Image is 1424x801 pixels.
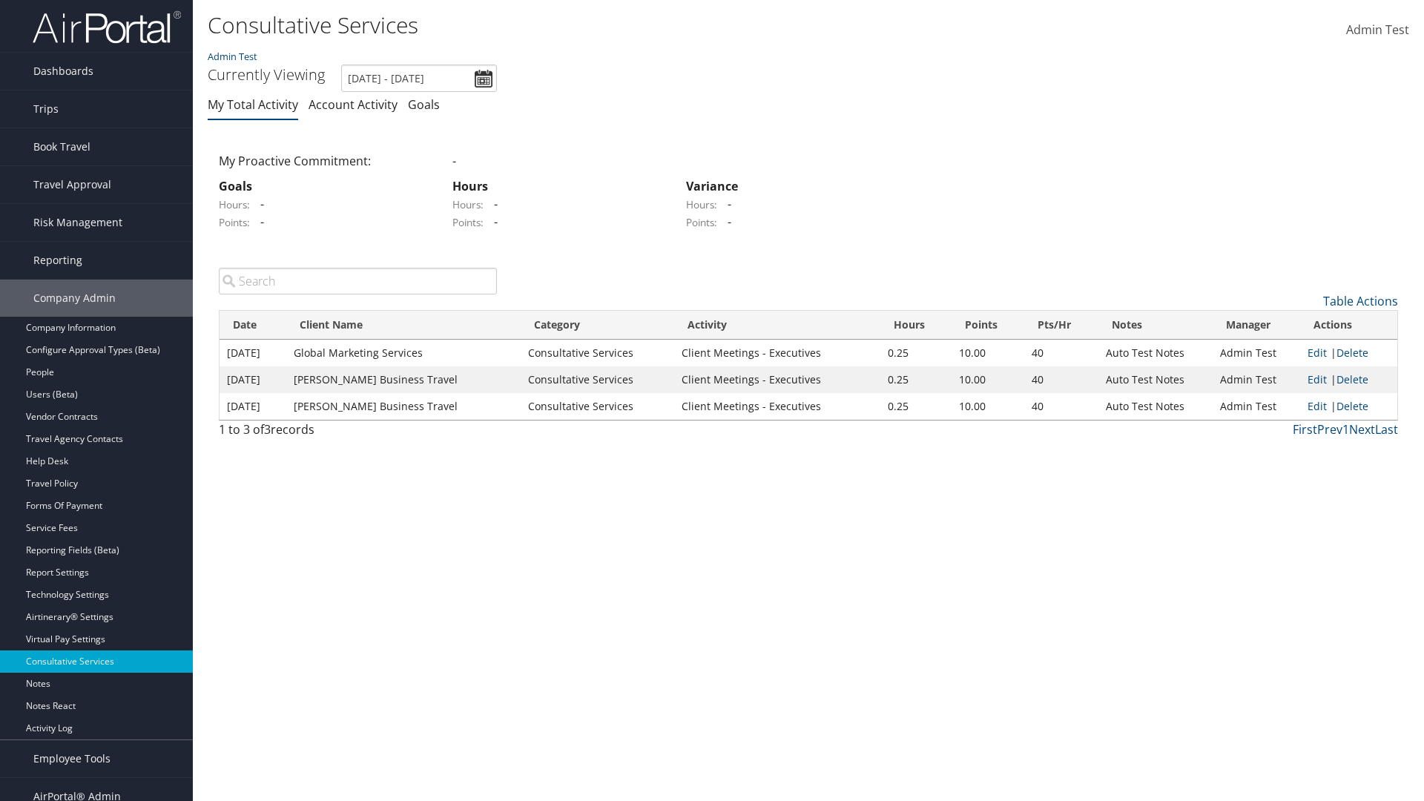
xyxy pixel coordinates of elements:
td: [PERSON_NAME] Business Travel [286,366,521,393]
span: 3 [264,421,271,438]
span: Trips [33,90,59,128]
td: Client Meetings - Executives [674,393,880,420]
span: Dashboards [33,53,93,90]
td: 40 [1024,366,1098,393]
div: 1 to 3 of records [219,421,497,446]
label: Hours: [219,197,250,212]
a: Last [1375,421,1398,438]
label: Points: [452,215,484,230]
span: - [452,153,456,169]
strong: Variance [686,178,738,194]
td: [DATE] [220,366,286,393]
span: Book Travel [33,128,90,165]
td: 0.25 [880,366,952,393]
td: Consultative Services [521,366,674,393]
td: 10.00 [952,340,1024,366]
td: [PERSON_NAME] Business Travel [286,393,521,420]
td: 10.00 [952,366,1024,393]
a: Edit [1308,399,1327,413]
th: Client Name [286,311,521,340]
span: Reporting [33,242,82,279]
span: - [720,196,731,212]
label: Hours: [452,197,484,212]
td: Admin Test [1213,366,1300,393]
th: Manager: activate to sort column ascending [1213,311,1300,340]
td: Consultative Services [521,393,674,420]
a: Prev [1317,421,1342,438]
th: Activity: activate to sort column ascending [674,311,880,340]
h1: Consultative Services [208,10,1009,41]
a: Admin Test [1346,7,1409,53]
a: Delete [1336,346,1368,360]
a: Goals [408,96,440,113]
a: Next [1349,421,1375,438]
td: Global Marketing Services [286,340,521,366]
label: Hours: [686,197,717,212]
td: Auto Test Notes [1098,340,1213,366]
td: Auto Test Notes [1098,393,1213,420]
th: Date: activate to sort column ascending [220,311,286,340]
td: 10.00 [952,393,1024,420]
span: Risk Management [33,204,122,241]
th: Category: activate to sort column ascending [521,311,674,340]
td: Auto Test Notes [1098,366,1213,393]
td: 0.25 [880,340,952,366]
a: Edit [1308,346,1327,360]
th: Notes [1098,311,1213,340]
td: 0.25 [880,393,952,420]
a: Admin Test [208,50,257,63]
strong: Hours [452,178,488,194]
span: Company Admin [33,280,116,317]
label: Points: [686,215,717,230]
a: Delete [1336,372,1368,386]
td: Admin Test [1213,340,1300,366]
th: Points [952,311,1024,340]
span: - [487,196,498,212]
a: 1 [1342,421,1349,438]
input: [DATE] - [DATE] [341,65,497,92]
td: 40 [1024,340,1098,366]
span: - [487,214,498,230]
a: First [1293,421,1317,438]
th: Pts/Hr [1024,311,1098,340]
a: Table Actions [1323,293,1398,309]
div: My Proactive Commitment: [208,152,441,170]
a: My Total Activity [208,96,298,113]
span: Employee Tools [33,740,111,777]
span: - [253,214,264,230]
td: Client Meetings - Executives [674,340,880,366]
td: Admin Test [1213,393,1300,420]
th: Hours [880,311,952,340]
td: | [1300,366,1397,393]
th: Actions [1300,311,1397,340]
span: - [720,214,731,230]
label: Points: [219,215,250,230]
img: airportal-logo.png [33,10,181,44]
a: Account Activity [309,96,398,113]
td: Client Meetings - Executives [674,366,880,393]
a: Delete [1336,399,1368,413]
td: 40 [1024,393,1098,420]
h3: Currently Viewing [208,65,325,85]
td: [DATE] [220,340,286,366]
span: - [253,196,264,212]
td: | [1300,393,1397,420]
strong: Goals [219,178,252,194]
a: Edit [1308,372,1327,386]
span: Travel Approval [33,166,111,203]
span: Admin Test [1346,22,1409,38]
input: Search [219,268,497,294]
td: [DATE] [220,393,286,420]
td: | [1300,340,1397,366]
td: Consultative Services [521,340,674,366]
